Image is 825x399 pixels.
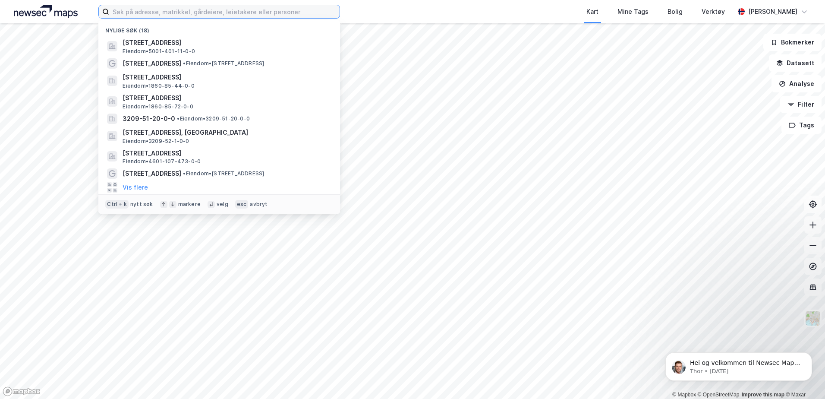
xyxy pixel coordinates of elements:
[652,334,825,395] iframe: Intercom notifications message
[217,201,228,208] div: velg
[183,60,264,67] span: Eiendom • [STREET_ADDRESS]
[183,60,186,66] span: •
[123,182,148,193] button: Vis flere
[3,386,41,396] a: Mapbox homepage
[123,58,181,69] span: [STREET_ADDRESS]
[123,158,201,165] span: Eiendom • 4601-107-473-0-0
[98,20,340,36] div: Nylige søk (18)
[130,201,153,208] div: nytt søk
[14,5,78,18] img: logo.a4113a55bc3d86da70a041830d287a7e.svg
[235,200,249,209] div: esc
[586,6,598,17] div: Kart
[123,148,330,158] span: [STREET_ADDRESS]
[123,93,330,103] span: [STREET_ADDRESS]
[123,103,193,110] span: Eiendom • 1860-85-72-0-0
[183,170,186,177] span: •
[123,82,194,89] span: Eiendom • 1860-85-44-0-0
[123,72,330,82] span: [STREET_ADDRESS]
[771,75,822,92] button: Analyse
[178,201,201,208] div: markere
[769,54,822,72] button: Datasett
[805,310,821,326] img: Z
[123,48,195,55] span: Eiendom • 5001-401-11-0-0
[742,392,784,398] a: Improve this map
[109,5,340,18] input: Søk på adresse, matrikkel, gårdeiere, leietakere eller personer
[748,6,797,17] div: [PERSON_NAME]
[250,201,268,208] div: avbryt
[123,127,330,138] span: [STREET_ADDRESS], [GEOGRAPHIC_DATA]
[123,138,189,145] span: Eiendom • 3209-52-1-0-0
[763,34,822,51] button: Bokmerker
[672,392,696,398] a: Mapbox
[123,114,175,124] span: 3209-51-20-0-0
[183,170,264,177] span: Eiendom • [STREET_ADDRESS]
[698,392,740,398] a: OpenStreetMap
[668,6,683,17] div: Bolig
[177,115,179,122] span: •
[780,96,822,113] button: Filter
[123,38,330,48] span: [STREET_ADDRESS]
[105,200,129,209] div: Ctrl + k
[177,115,250,122] span: Eiendom • 3209-51-20-0-0
[702,6,725,17] div: Verktøy
[781,117,822,134] button: Tags
[617,6,649,17] div: Mine Tags
[123,168,181,179] span: [STREET_ADDRESS]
